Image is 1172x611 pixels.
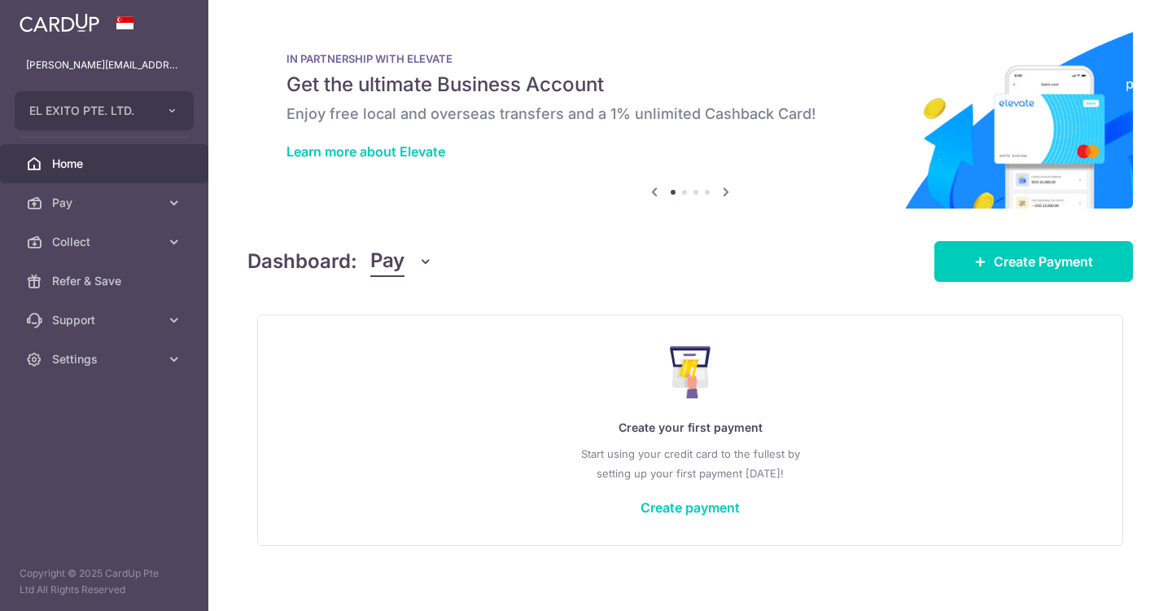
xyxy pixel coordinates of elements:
span: Pay [370,246,405,277]
span: EL EXITO PTE. LTD. [29,103,150,119]
span: Refer & Save [52,273,160,289]
a: Create payment [641,499,740,516]
button: EL EXITO PTE. LTD. [15,91,194,130]
h6: Enjoy free local and overseas transfers and a 1% unlimited Cashback Card! [286,104,1094,124]
p: [PERSON_NAME][EMAIL_ADDRESS][DOMAIN_NAME] [26,57,182,73]
span: Home [52,156,160,172]
h4: Dashboard: [247,247,357,276]
a: Create Payment [934,241,1133,282]
span: Collect [52,234,160,250]
span: Create Payment [994,252,1093,271]
p: IN PARTNERSHIP WITH ELEVATE [286,52,1094,65]
p: Create your first payment [291,418,1090,437]
img: Renovation banner [247,26,1133,209]
img: Make Payment [670,346,711,398]
span: Support [52,312,160,328]
img: CardUp [20,13,99,33]
span: Settings [52,351,160,367]
p: Start using your credit card to the fullest by setting up your first payment [DATE]! [291,444,1090,483]
span: Pay [52,195,160,211]
a: Learn more about Elevate [286,143,445,160]
button: Pay [370,246,433,277]
h5: Get the ultimate Business Account [286,72,1094,98]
